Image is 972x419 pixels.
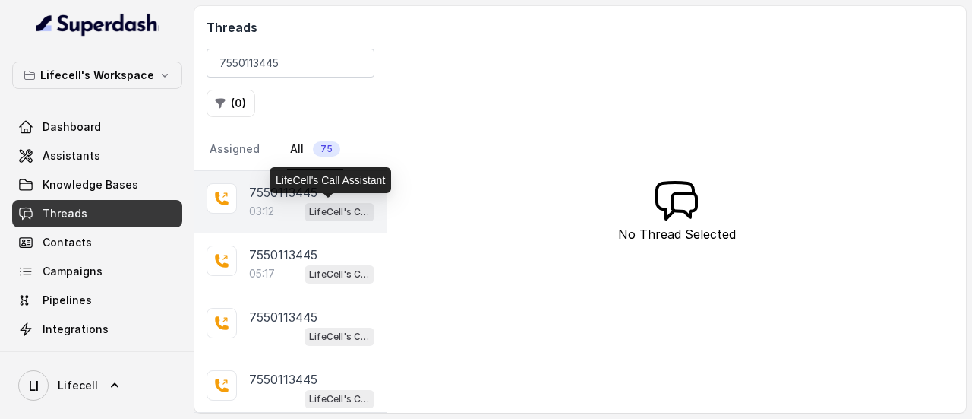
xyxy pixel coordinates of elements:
span: Contacts [43,235,92,250]
nav: Tabs [207,129,374,170]
p: LifeCell's Call Assistant [309,392,370,407]
p: 03:12 [249,204,274,219]
p: 7550113445 [249,370,317,389]
div: LifeCell's Call Assistant [270,167,391,193]
a: Assigned [207,129,263,170]
span: 75 [313,141,340,157]
span: Pipelines [43,293,92,308]
p: LifeCell's Call Assistant [309,205,370,220]
span: Integrations [43,322,109,337]
p: LifeCell's Call Assistant [309,267,370,282]
p: 7550113445 [249,183,317,202]
span: API Settings [43,351,109,366]
span: Dashboard [43,119,101,135]
h2: Threads [207,18,374,37]
img: light.svg [36,12,159,37]
button: Lifecell's Workspace [12,62,182,89]
p: 7550113445 [249,308,317,326]
a: Knowledge Bases [12,171,182,198]
span: Campaigns [43,264,103,279]
a: All75 [287,129,343,170]
span: Knowledge Bases [43,177,138,192]
span: Assistants [43,148,100,163]
a: Dashboard [12,113,182,141]
a: Contacts [12,229,182,256]
p: No Thread Selected [618,225,736,243]
a: Lifecell [12,364,182,407]
p: Lifecell's Workspace [40,66,154,84]
input: Search by Call ID or Phone Number [207,49,374,78]
text: LI [29,378,39,394]
span: Threads [43,206,87,221]
p: LifeCell's Call Assistant [309,329,370,344]
button: (0) [207,90,255,117]
a: API Settings [12,344,182,372]
a: Assistants [12,142,182,170]
span: Lifecell [58,378,98,393]
a: Pipelines [12,287,182,314]
a: Threads [12,200,182,227]
p: 05:17 [249,266,275,281]
p: 7550113445 [249,246,317,264]
a: Integrations [12,316,182,343]
a: Campaigns [12,258,182,285]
